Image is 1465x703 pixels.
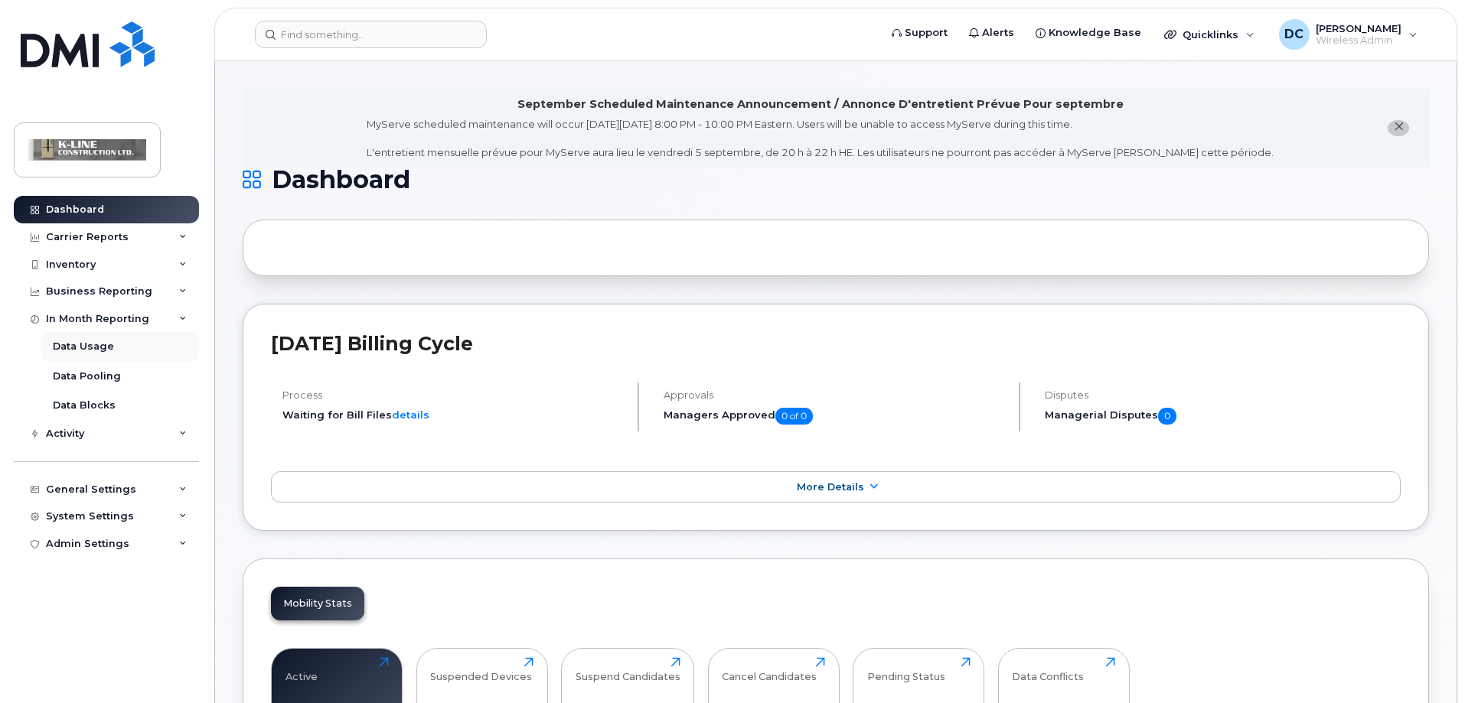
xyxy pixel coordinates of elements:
div: September Scheduled Maintenance Announcement / Annonce D'entretient Prévue Pour septembre [517,96,1124,112]
h4: Approvals [664,389,1006,401]
span: 0 [1158,408,1176,425]
div: Suspend Candidates [576,657,680,682]
div: MyServe scheduled maintenance will occur [DATE][DATE] 8:00 PM - 10:00 PM Eastern. Users will be u... [367,117,1274,160]
div: Suspended Devices [430,657,532,682]
span: 0 of 0 [775,408,813,425]
li: Waiting for Bill Files [282,408,625,422]
h4: Process [282,389,625,401]
span: Dashboard [272,168,410,191]
h2: [DATE] Billing Cycle [271,332,1401,355]
span: More Details [797,481,864,493]
h5: Managerial Disputes [1045,408,1401,425]
a: details [392,408,429,421]
div: Data Conflicts [1012,657,1084,682]
button: close notification [1388,120,1409,136]
div: Active [285,657,318,682]
h4: Disputes [1045,389,1401,401]
div: Pending Status [867,657,945,682]
h5: Managers Approved [664,408,1006,425]
div: Cancel Candidates [722,657,817,682]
